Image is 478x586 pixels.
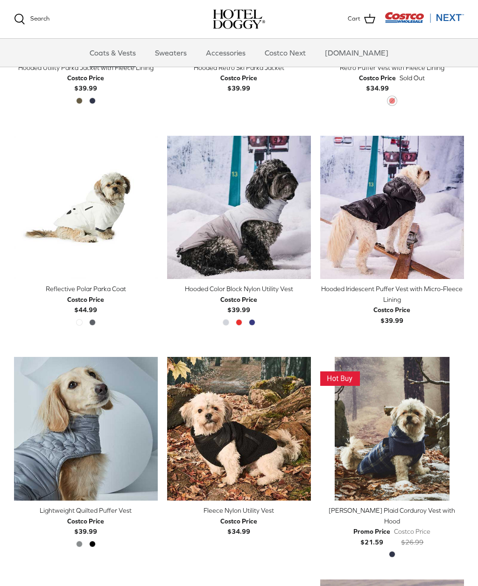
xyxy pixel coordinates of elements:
b: $39.99 [67,516,104,535]
div: Lightweight Quilted Puffer Vest [14,505,158,516]
a: Hooded Iridescent Puffer Vest with Micro-Fleece Lining Costco Price$39.99 [320,284,464,326]
a: [DOMAIN_NAME] [316,39,397,67]
b: $44.99 [67,294,104,314]
a: Hooded Retro Ski Parka Jacket Costco Price$39.99 [167,63,311,94]
a: Cart [348,13,375,25]
a: Hooded Utility Parka Jacket with Fleece Lining Costco Price$39.99 [14,63,158,94]
b: $39.99 [373,305,410,324]
div: Hooded Color Block Nylon Utility Vest [167,284,311,294]
div: Costco Price [373,305,410,315]
s: $26.99 [401,538,423,546]
span: Search [30,15,49,22]
b: $21.59 [353,526,390,545]
a: Sweaters [147,39,195,67]
a: Search [14,14,49,25]
b: $34.99 [359,73,396,92]
img: This Item Is A Hot Buy! Get it While the Deal is Good! [320,371,360,386]
div: Hooded Utility Parka Jacket with Fleece Lining [14,63,158,73]
a: Visit Costco Next [385,18,464,25]
a: Accessories [197,39,254,67]
a: [PERSON_NAME] Plaid Corduroy Vest with Hood Promo Price$21.59 Costco Price$26.99 [320,505,464,547]
div: Retro Puffer Vest with Fleece Lining [320,63,464,73]
a: Hooded Color Block Nylon Utility Vest Costco Price$39.99 [167,284,311,315]
div: Costco Price [67,516,104,526]
b: $39.99 [220,73,257,92]
div: Promo Price [353,526,390,537]
div: Hooded Retro Ski Parka Jacket [167,63,311,73]
a: Coats & Vests [81,39,144,67]
div: Costco Price [220,294,257,305]
a: Lightweight Quilted Puffer Vest [14,357,158,501]
a: Costco Next [256,39,314,67]
img: Costco Next [385,12,464,23]
a: Hooded Iridescent Puffer Vest with Micro-Fleece Lining [320,136,464,279]
a: Reflective Polar Parka Coat Costco Price$44.99 [14,284,158,315]
span: Cart [348,14,360,24]
img: hoteldoggycom [213,9,265,29]
a: Melton Plaid Corduroy Vest with Hood [320,357,464,501]
span: Sold Out [400,73,425,83]
a: Lightweight Quilted Puffer Vest Costco Price$39.99 [14,505,158,537]
b: $39.99 [67,73,104,92]
div: Costco Price [67,73,104,83]
a: Hooded Color Block Nylon Utility Vest [167,136,311,279]
div: Hooded Iridescent Puffer Vest with Micro-Fleece Lining [320,284,464,305]
div: Fleece Nylon Utility Vest [167,505,311,516]
div: Costco Price [67,294,104,305]
div: [PERSON_NAME] Plaid Corduroy Vest with Hood [320,505,464,526]
b: $34.99 [220,516,257,535]
div: Costco Price [220,73,257,83]
div: Reflective Polar Parka Coat [14,284,158,294]
div: Costco Price [394,526,430,537]
div: Costco Price [220,516,257,526]
b: $39.99 [220,294,257,314]
a: Reflective Polar Parka Coat [14,136,158,279]
a: Fleece Nylon Utility Vest [167,357,311,501]
div: Costco Price [359,73,396,83]
a: hoteldoggy.com hoteldoggycom [213,9,265,29]
a: Retro Puffer Vest with Fleece Lining Costco Price$34.99 Sold Out [320,63,464,94]
a: Fleece Nylon Utility Vest Costco Price$34.99 [167,505,311,537]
